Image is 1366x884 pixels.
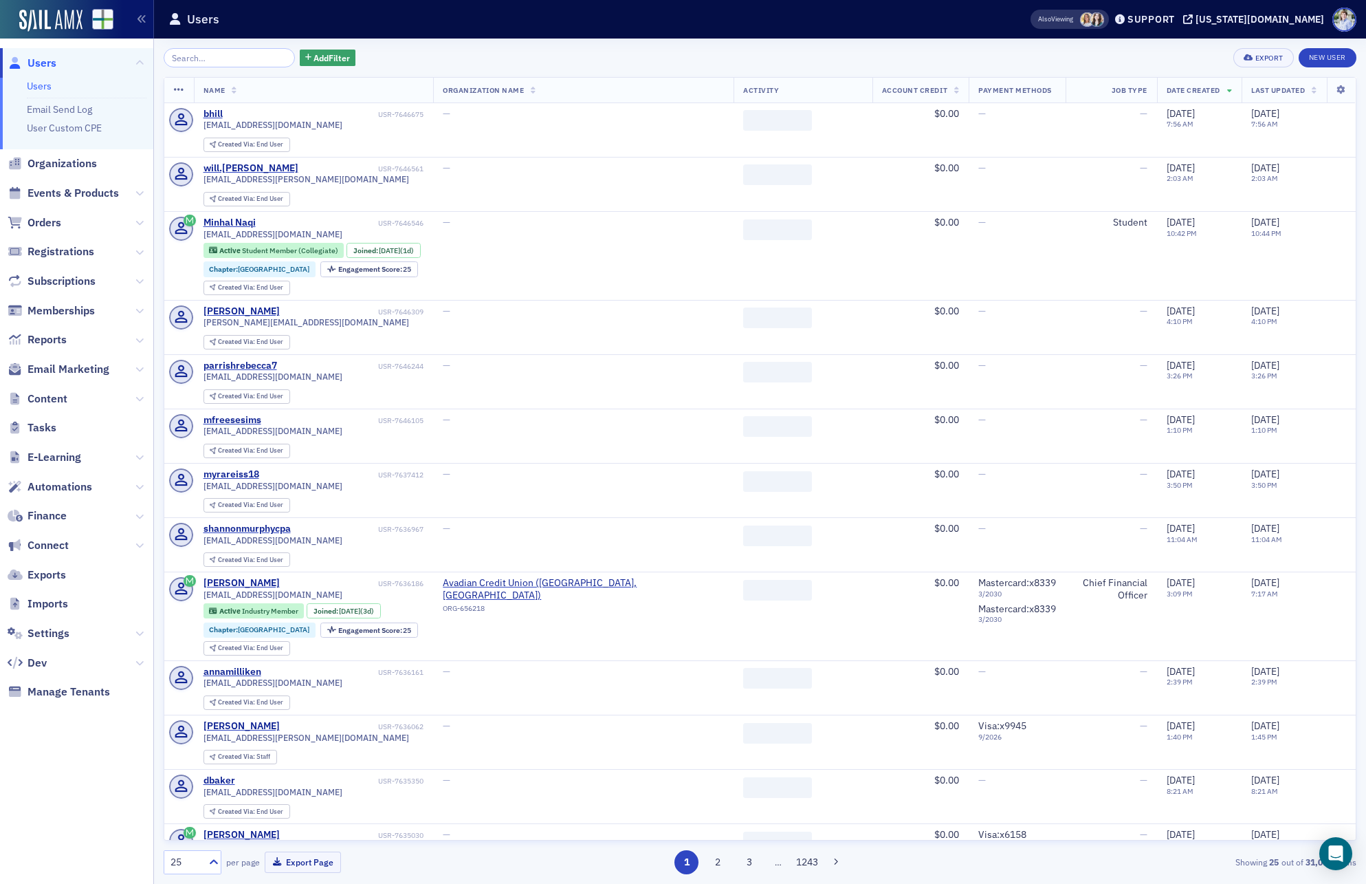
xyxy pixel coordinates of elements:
[209,625,309,634] a: Chapter:[GEOGRAPHIC_DATA]
[978,216,986,228] span: —
[203,138,290,152] div: Created Via: End User
[203,414,261,427] div: mfreesesims
[27,303,95,319] span: Memberships
[8,450,81,465] a: E-Learning
[1183,14,1329,24] button: [US_STATE][DOMAIN_NAME]
[1167,359,1195,371] span: [DATE]
[934,665,959,678] span: $0.00
[8,244,94,259] a: Registrations
[743,723,812,744] span: ‌
[203,590,342,600] span: [EMAIL_ADDRESS][DOMAIN_NAME]
[218,555,256,564] span: Created Via :
[203,666,261,678] div: annamilliken
[218,500,256,509] span: Created Via :
[27,684,110,700] span: Manage Tenants
[203,523,291,535] div: shannonmurphycpa
[1251,677,1277,687] time: 2:39 PM
[218,283,256,292] span: Created Via :
[203,829,280,841] div: [PERSON_NAME]
[242,606,298,616] span: Industry Member
[978,733,1056,742] span: 9 / 2026
[203,305,280,318] div: [PERSON_NAME]
[8,332,67,347] a: Reports
[27,656,47,671] span: Dev
[1251,413,1279,426] span: [DATE]
[218,393,283,400] div: End User
[1140,665,1147,678] span: —
[1140,468,1147,480] span: —
[1038,14,1051,23] div: Also
[1167,677,1193,687] time: 2:39 PM
[219,246,242,255] span: Active
[203,243,344,258] div: Active: Active: Student Member (Collegiate)
[706,850,730,874] button: 2
[1251,720,1279,732] span: [DATE]
[226,856,260,868] label: per page
[8,479,92,495] a: Automations
[218,140,256,149] span: Created Via :
[313,607,340,616] span: Joined :
[82,9,113,32] a: View Homepage
[203,261,316,277] div: Chapter:
[209,246,338,255] a: Active Student Member (Collegiate)
[27,156,97,171] span: Organizations
[1251,589,1278,599] time: 7:17 AM
[203,162,298,175] a: will.[PERSON_NAME]
[203,577,280,590] a: [PERSON_NAME]
[737,850,761,874] button: 3
[934,359,959,371] span: $0.00
[237,777,423,786] div: USR-7635350
[674,850,698,874] button: 1
[27,568,66,583] span: Exports
[1251,576,1279,589] span: [DATE]
[1167,119,1193,129] time: 7:56 AM
[27,508,67,524] span: Finance
[27,122,102,134] a: User Custom CPE
[978,576,1056,589] span: Mastercard : x8339
[218,753,270,761] div: Staff
[1140,305,1147,317] span: —
[1167,468,1195,480] span: [DATE]
[443,468,450,480] span: —
[1251,371,1277,380] time: 3:26 PM
[8,186,119,201] a: Events & Products
[320,623,418,638] div: Engagement Score: 25
[8,391,67,407] a: Content
[1167,732,1193,742] time: 1:40 PM
[934,162,959,174] span: $0.00
[743,471,812,492] span: ‌
[1167,371,1193,380] time: 3:26 PM
[27,80,52,92] a: Users
[1251,107,1279,120] span: [DATE]
[203,720,280,733] div: [PERSON_NAME]
[934,522,959,535] span: $0.00
[8,420,56,435] a: Tasks
[1167,107,1195,120] span: [DATE]
[743,362,812,382] span: ‌
[1251,359,1279,371] span: [DATE]
[1090,12,1104,27] span: Sarah Lowery
[8,626,69,641] a: Settings
[443,522,450,535] span: —
[1251,535,1282,544] time: 11:04 AM
[8,538,69,553] a: Connect
[934,107,959,120] span: $0.00
[978,305,986,317] span: —
[8,508,67,524] a: Finance
[1255,54,1284,62] div: Export
[203,481,342,491] span: [EMAIL_ADDRESS][DOMAIN_NAME]
[293,525,423,534] div: USR-7636967
[203,468,259,481] a: myrareiss18
[203,229,342,239] span: [EMAIL_ADDRESS][DOMAIN_NAME]
[1140,774,1147,786] span: —
[1167,85,1220,95] span: Date Created
[8,156,97,171] a: Organizations
[1251,732,1277,742] time: 1:45 PM
[27,244,94,259] span: Registrations
[203,535,342,546] span: [EMAIL_ADDRESS][DOMAIN_NAME]
[203,217,256,229] a: Minhal Naqi
[1251,228,1281,238] time: 10:44 PM
[443,577,724,601] a: Avadian Credit Union ([GEOGRAPHIC_DATA], [GEOGRAPHIC_DATA])
[27,479,92,495] span: Automations
[282,579,423,588] div: USR-7636186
